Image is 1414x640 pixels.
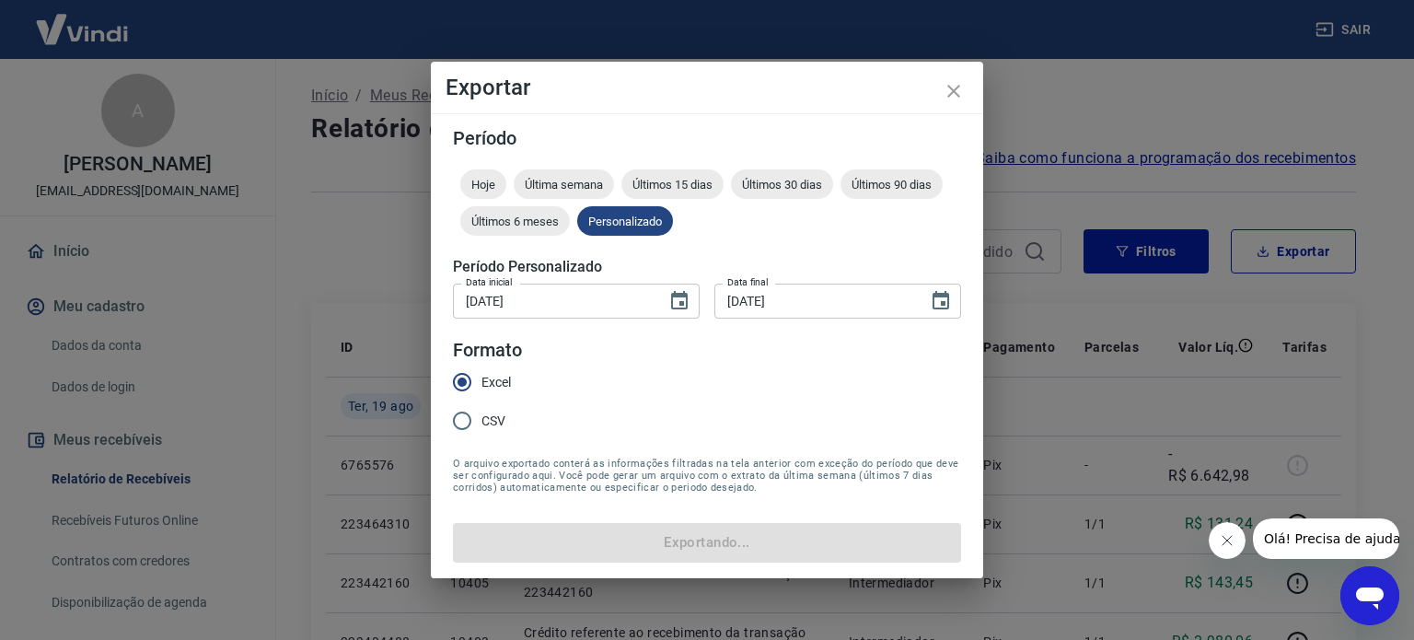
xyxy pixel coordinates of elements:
div: Últimos 90 dias [840,169,943,199]
span: Personalizado [577,215,673,228]
input: DD/MM/YYYY [714,284,915,318]
span: Últimos 15 dias [621,178,724,192]
span: O arquivo exportado conterá as informações filtradas na tela anterior com exceção do período que ... [453,458,961,494]
label: Data inicial [466,275,513,289]
button: close [932,69,976,113]
label: Data final [727,275,769,289]
span: Excel [481,373,511,392]
h4: Exportar [446,76,968,99]
div: Últimos 15 dias [621,169,724,199]
div: Últimos 6 meses [460,206,570,236]
span: Últimos 90 dias [840,178,943,192]
iframe: Mensagem da empresa [1253,518,1399,559]
input: DD/MM/YYYY [453,284,654,318]
h5: Período Personalizado [453,258,961,276]
h5: Período [453,129,961,147]
span: Últimos 30 dias [731,178,833,192]
iframe: Botão para abrir a janela de mensagens [1340,566,1399,625]
span: Olá! Precisa de ajuda? [11,13,155,28]
button: Choose date, selected date is 19 de ago de 2025 [922,283,959,320]
span: Hoje [460,178,506,192]
iframe: Fechar mensagem [1209,522,1246,559]
div: Últimos 30 dias [731,169,833,199]
div: Personalizado [577,206,673,236]
span: Últimos 6 meses [460,215,570,228]
span: CSV [481,412,505,431]
div: Última semana [514,169,614,199]
div: Hoje [460,169,506,199]
legend: Formato [453,337,522,364]
button: Choose date, selected date is 19 de ago de 2025 [661,283,698,320]
span: Última semana [514,178,614,192]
